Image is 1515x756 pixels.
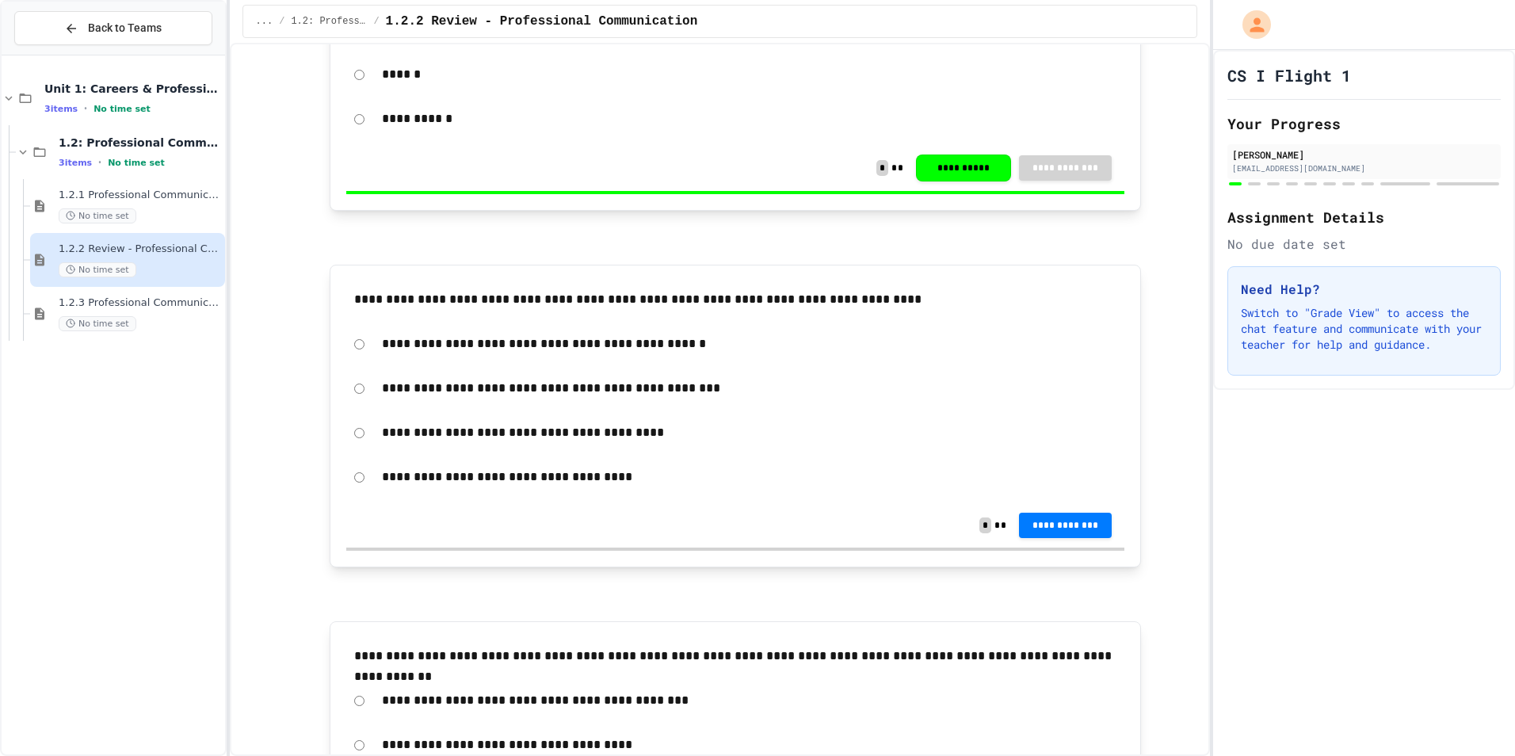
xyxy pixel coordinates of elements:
[44,82,222,96] span: Unit 1: Careers & Professionalism
[59,208,136,223] span: No time set
[59,189,222,202] span: 1.2.1 Professional Communication
[59,296,222,310] span: 1.2.3 Professional Communication Challenge
[93,104,151,114] span: No time set
[1227,206,1501,228] h2: Assignment Details
[1227,235,1501,254] div: No due date set
[98,156,101,169] span: •
[291,15,367,28] span: 1.2: Professional Communication
[59,242,222,256] span: 1.2.2 Review - Professional Communication
[44,104,78,114] span: 3 items
[279,15,284,28] span: /
[373,15,379,28] span: /
[256,15,273,28] span: ...
[14,11,212,45] button: Back to Teams
[84,102,87,115] span: •
[386,12,698,31] span: 1.2.2 Review - Professional Communication
[59,158,92,168] span: 3 items
[1232,147,1496,162] div: [PERSON_NAME]
[1226,6,1275,43] div: My Account
[1241,305,1487,353] p: Switch to "Grade View" to access the chat feature and communicate with your teacher for help and ...
[1227,64,1351,86] h1: CS I Flight 1
[59,262,136,277] span: No time set
[88,20,162,36] span: Back to Teams
[1241,280,1487,299] h3: Need Help?
[1227,113,1501,135] h2: Your Progress
[1232,162,1496,174] div: [EMAIL_ADDRESS][DOMAIN_NAME]
[108,158,165,168] span: No time set
[59,136,222,150] span: 1.2: Professional Communication
[59,316,136,331] span: No time set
